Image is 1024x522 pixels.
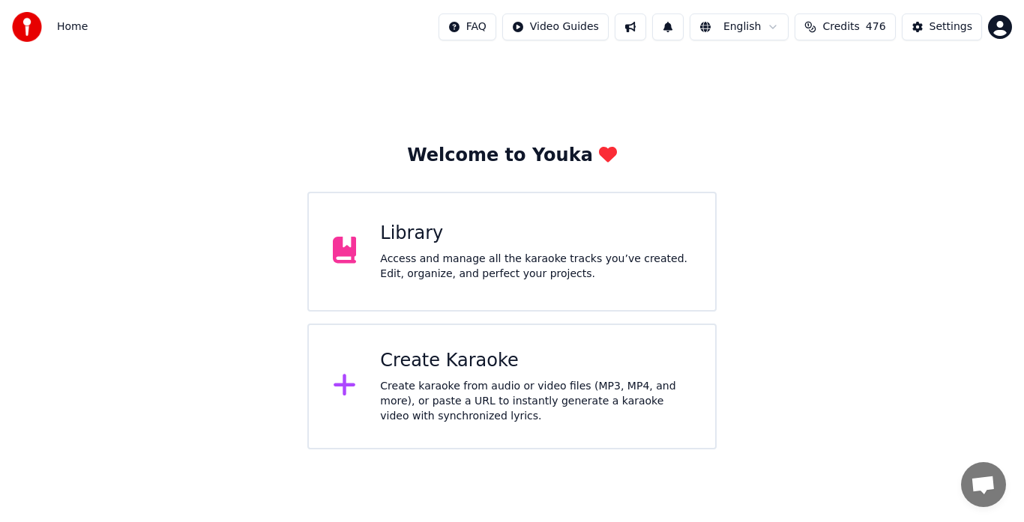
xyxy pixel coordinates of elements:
button: FAQ [439,13,496,40]
span: 476 [866,19,886,34]
div: Open chat [961,462,1006,507]
nav: breadcrumb [57,19,88,34]
button: Credits476 [795,13,895,40]
span: Credits [822,19,859,34]
button: Video Guides [502,13,609,40]
div: Library [380,222,691,246]
img: youka [12,12,42,42]
div: Create Karaoke [380,349,691,373]
div: Access and manage all the karaoke tracks you’ve created. Edit, organize, and perfect your projects. [380,252,691,282]
div: Welcome to Youka [407,144,617,168]
div: Settings [930,19,972,34]
div: Create karaoke from audio or video files (MP3, MP4, and more), or paste a URL to instantly genera... [380,379,691,424]
span: Home [57,19,88,34]
button: Settings [902,13,982,40]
